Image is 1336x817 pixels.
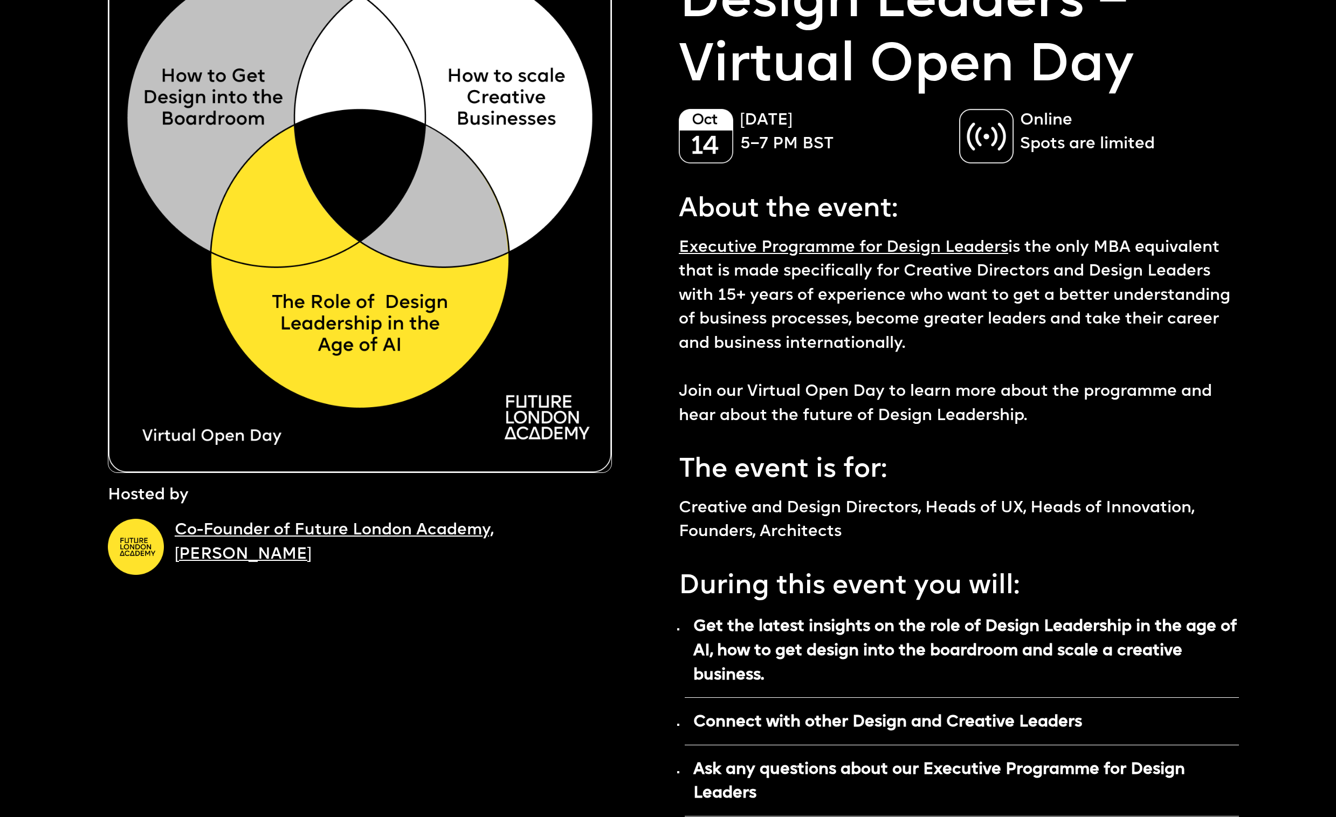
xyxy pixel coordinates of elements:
[679,497,1239,545] p: Creative and Design Directors, Heads of UX, Heads of Innovation, Founders, Architects
[679,236,1239,429] p: is the only MBA equivalent that is made specifically for Creative Directors and Design Leaders wi...
[679,184,1239,230] p: About the event:
[108,484,189,508] p: Hosted by
[679,240,1008,256] a: Executive Programme for Design Leaders
[693,762,1185,802] strong: Ask any questions about our Executive Programme for Design Leaders
[693,715,1082,730] strong: Connect with other Design and Creative Leaders
[679,561,1239,607] p: During this event you will:
[1020,109,1228,157] p: Online Spots are limited
[740,109,948,157] p: [DATE] 5–7 PM BST
[108,519,164,575] img: A yellow circle with Future London Academy logo
[679,444,1239,490] p: The event is for:
[693,619,1237,683] strong: Get the latest insights on the role of Design Leadership in the age of AI, how to get design into...
[175,523,493,562] a: Co-Founder of Future London Academy, [PERSON_NAME]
